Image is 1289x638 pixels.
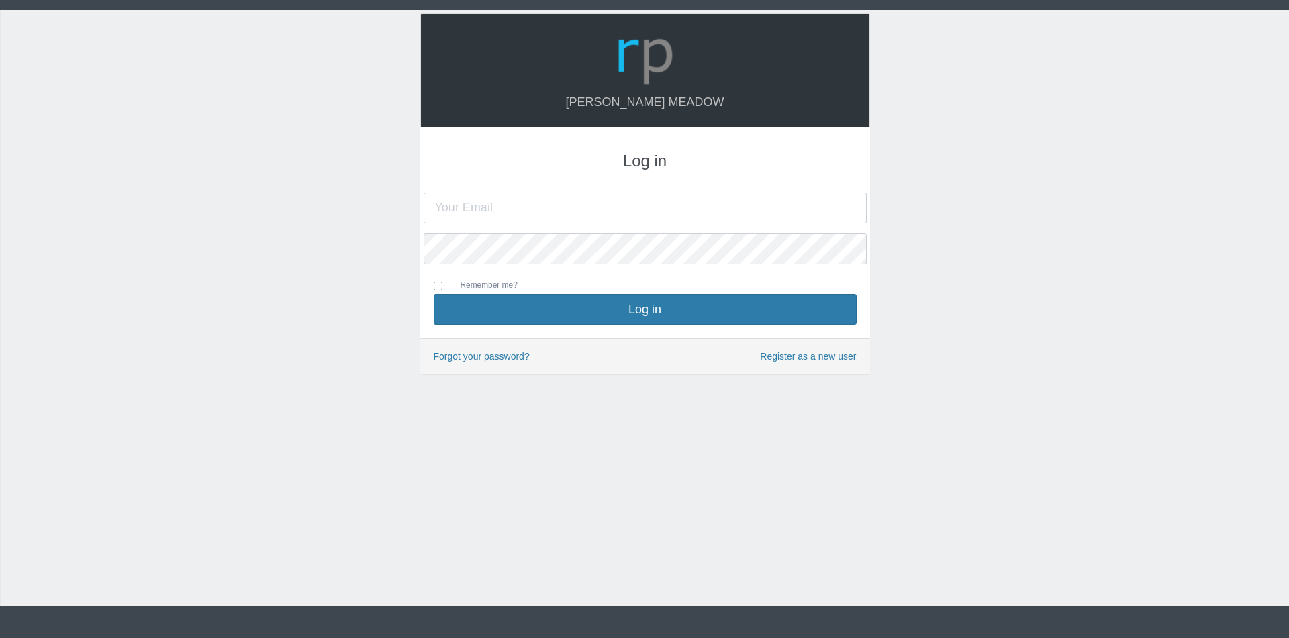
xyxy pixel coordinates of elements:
[434,282,442,290] input: Remember me?
[447,279,518,294] label: Remember me?
[434,294,857,325] button: Log in
[760,349,856,364] a: Register as a new user
[434,152,857,170] h3: Log in
[434,96,856,109] h4: [PERSON_NAME] Meadow
[434,351,530,362] a: Forgot your password?
[424,193,867,223] input: Your Email
[613,24,677,89] img: Logo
